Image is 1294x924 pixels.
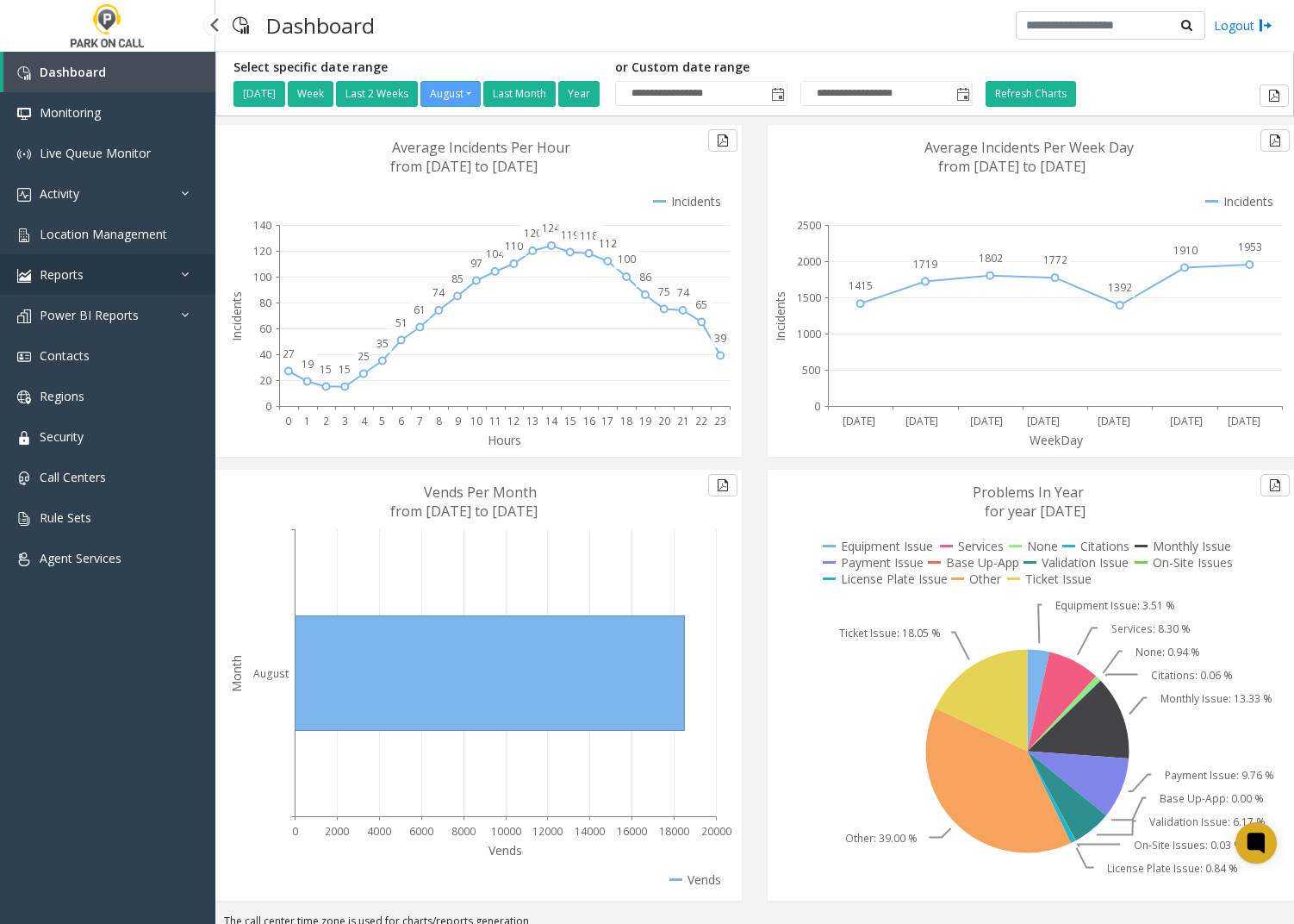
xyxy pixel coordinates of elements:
text: Average Incidents Per Week Day [924,138,1134,157]
img: 'icon' [17,390,31,404]
text: 16 [583,414,595,428]
button: August [420,81,481,107]
span: Regions [40,388,84,404]
a: Logout [1214,16,1272,34]
text: for year [DATE] [985,502,1086,521]
text: 4000 [367,824,391,839]
button: Export to pdf [708,129,737,152]
text: [DATE] [1098,414,1130,428]
img: 'icon' [17,350,31,364]
text: 118 [580,228,598,243]
text: 14 [545,414,558,428]
text: 0 [814,399,820,414]
text: 85 [451,272,463,286]
text: Incidents [772,291,788,341]
text: 35 [376,336,389,351]
text: 11 [489,414,501,428]
text: 1000 [797,327,821,341]
img: pageIcon [233,4,249,47]
text: On-Site Issues: 0.03 % [1134,838,1243,852]
text: 20000 [701,824,731,839]
h3: Dashboard [258,4,383,47]
text: [DATE] [970,414,1003,428]
img: logout [1259,16,1272,34]
text: 4 [361,414,368,428]
text: Citations: 0.06 % [1151,668,1233,683]
text: Services: 8.30 % [1111,621,1191,636]
text: 17 [601,414,613,428]
text: 120 [253,244,271,259]
text: Monthly Issue: 13.33 % [1160,691,1272,706]
text: 97 [470,256,482,271]
text: Payment Issue: 9.76 % [1165,768,1274,783]
img: 'icon' [17,553,31,566]
text: 20 [658,414,670,428]
button: Export to pdf [1260,84,1289,107]
text: 23 [714,414,726,428]
span: Live Queue Monitor [40,145,151,161]
text: 18000 [659,824,689,839]
text: August [253,666,289,681]
text: 20 [259,373,271,388]
text: 15 [339,362,351,377]
text: from [DATE] to [DATE] [390,157,538,176]
text: Vends Per Month [424,483,537,502]
text: [DATE] [905,414,938,428]
span: Call Centers [40,469,106,485]
img: 'icon' [17,188,31,202]
text: License Plate Issue: 0.84 % [1107,861,1238,876]
span: Agent Services [40,550,121,566]
text: 100 [253,270,271,284]
text: 5 [379,414,385,428]
text: Problems In Year [973,483,1084,502]
text: [DATE] [1027,414,1060,428]
text: WeekDay [1030,432,1084,448]
text: 1500 [797,290,821,305]
text: 75 [658,284,670,299]
text: 1392 [1108,280,1132,295]
button: Last 2 Weeks [336,81,418,107]
button: Year [558,81,600,107]
text: 19 [639,414,651,428]
button: Export to pdf [708,474,737,496]
text: 1719 [913,257,937,272]
text: 27 [283,346,295,361]
text: 8000 [451,824,476,839]
text: 120 [524,226,542,240]
text: 1772 [1043,253,1067,267]
text: 74 [677,285,690,300]
img: 'icon' [17,269,31,283]
text: 12 [507,414,519,428]
text: 12000 [532,824,563,839]
text: 9 [455,414,461,428]
img: 'icon' [17,471,31,485]
span: Rule Sets [40,509,91,526]
text: Hours [488,432,521,448]
text: 74 [432,285,445,300]
span: Monitoring [40,104,101,121]
text: 2 [323,414,329,428]
text: from [DATE] to [DATE] [390,502,538,521]
text: Ticket Issue: 18.05 % [839,626,941,640]
text: 18 [620,414,632,428]
text: 0 [292,824,298,839]
h5: or Custom date range [615,60,973,75]
a: Dashboard [3,52,215,92]
button: Last Month [483,81,556,107]
text: 16000 [617,824,647,839]
text: 140 [253,218,271,233]
text: 15 [564,414,576,428]
text: Month [228,655,245,692]
text: 1415 [849,278,873,293]
button: Refresh Charts [986,81,1076,107]
text: 2000 [797,254,821,269]
text: [DATE] [1170,414,1203,428]
text: 6000 [409,824,433,839]
text: 500 [802,363,820,378]
text: from [DATE] to [DATE] [938,157,1086,176]
text: 86 [639,270,651,284]
text: 14000 [575,824,605,839]
text: 7 [417,414,423,428]
text: 13 [526,414,538,428]
text: Equipment Issue: 3.51 % [1055,598,1175,613]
